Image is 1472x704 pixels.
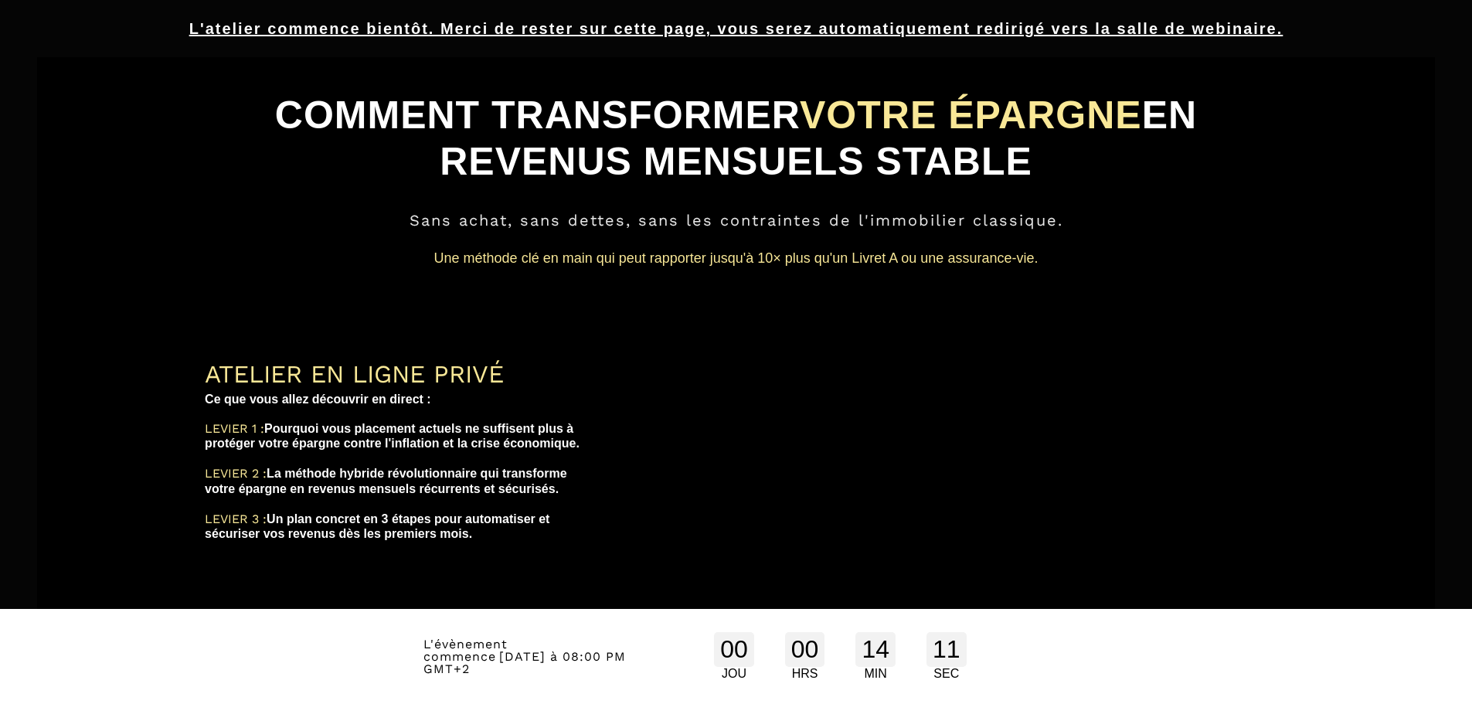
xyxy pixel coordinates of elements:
[205,467,570,495] b: La méthode hybride révolutionnaire qui transforme votre épargne en revenus mensuels récurrents et...
[205,512,553,540] b: Un plan concret en 3 étapes pour automatiser et sécuriser vos revenus dès les premiers mois.
[205,359,586,389] div: ATELIER EN LIGNE PRIVÉ
[926,632,967,667] div: 11
[205,393,431,406] b: Ce que vous allez découvrir en direct :
[714,667,754,681] div: JOU
[410,211,1063,230] span: Sans achat, sans dettes, sans les contraintes de l'immobilier classique.
[785,632,825,667] div: 00
[205,422,580,450] b: Pourquoi vous placement actuels ne suffisent plus à protéger votre épargne contre l'inflation et ...
[205,512,267,526] span: LEVIER 3 :
[926,667,967,681] div: SEC
[785,667,825,681] div: HRS
[423,649,626,676] span: [DATE] à 08:00 PM GMT+2
[714,632,754,667] div: 00
[205,466,267,481] span: LEVIER 2 :
[189,20,1283,37] u: L'atelier commence bientôt. Merci de rester sur cette page, vous serez automatiquement redirigé v...
[205,84,1267,192] h1: COMMENT TRANSFORMER EN REVENUS MENSUELS STABLE
[434,250,1039,266] span: Une méthode clé en main qui peut rapporter jusqu'à 10× plus qu'un Livret A ou une assurance-vie.
[423,637,508,664] span: L'évènement commence
[855,632,896,667] div: 14
[855,667,896,681] div: MIN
